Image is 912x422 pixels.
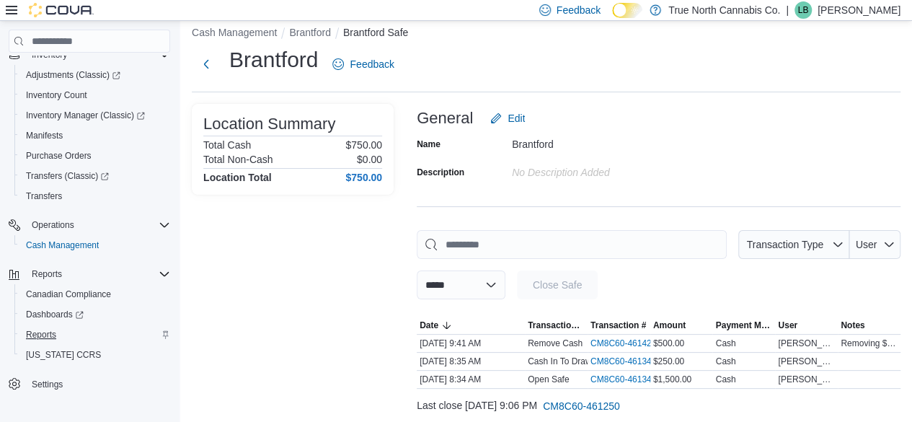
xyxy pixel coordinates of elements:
p: $0.00 [357,154,382,165]
span: Dashboards [26,309,84,320]
a: Transfers (Classic) [14,166,176,186]
span: $1,500.00 [653,374,691,385]
a: Transfers (Classic) [20,167,115,185]
span: Close Safe [533,278,582,292]
div: [DATE] 9:41 AM [417,335,525,352]
span: Inventory Count [20,87,170,104]
button: Brantford [289,27,331,38]
div: Lori Burns [794,1,812,19]
button: CM8C60-461250 [537,392,626,421]
a: Inventory Manager (Classic) [14,105,176,126]
span: Reports [26,329,56,340]
span: [PERSON_NAME] [778,356,835,367]
span: Manifests [20,127,170,144]
span: Transfers [26,190,62,202]
span: Payment Methods [715,320,772,331]
label: Description [417,167,464,178]
button: Canadian Compliance [14,284,176,304]
p: True North Cannabis Co. [668,1,780,19]
p: $750.00 [345,139,382,151]
span: Purchase Orders [26,150,92,162]
span: Transfers [20,188,170,205]
span: Operations [32,219,74,231]
button: Operations [26,216,80,234]
h4: $750.00 [345,172,382,183]
button: Next [192,50,221,79]
div: Brantford [512,133,705,150]
span: Transaction Type [528,320,585,331]
a: Cash Management [20,237,105,254]
div: Cash [715,374,735,385]
button: User [849,230,900,259]
span: Removing $500 in cash for the Vape Shop float [841,338,898,349]
a: Settings [26,376,68,393]
button: Purchase Orders [14,146,176,166]
div: Last close [DATE] 9:06 PM [417,392,900,421]
span: Adjustments (Classic) [20,66,170,84]
h3: Location Summary [203,115,335,133]
h4: Location Total [203,172,272,183]
span: User [778,320,797,331]
button: Inventory Count [14,85,176,105]
span: Inventory Count [26,89,87,101]
button: Operations [3,215,176,235]
button: Reports [26,265,68,283]
div: [DATE] 8:35 AM [417,353,525,370]
span: Notes [841,320,864,331]
span: User [856,239,877,250]
span: Reports [32,268,62,280]
span: Settings [32,379,63,390]
span: Canadian Compliance [26,289,111,300]
span: LB [798,1,809,19]
span: Adjustments (Classic) [26,69,120,81]
a: [US_STATE] CCRS [20,346,107,364]
button: Payment Methods [712,317,775,334]
span: Transfers (Classic) [20,167,170,185]
nav: An example of EuiBreadcrumbs [192,25,900,43]
div: [DATE] 8:34 AM [417,371,525,388]
span: Cash Management [26,239,99,251]
span: Transaction Type [746,239,823,250]
a: CM8C60-461348External link [590,356,668,367]
button: [US_STATE] CCRS [14,345,176,365]
a: Canadian Compliance [20,286,117,303]
span: [PERSON_NAME] [778,338,835,349]
h1: Brantford [229,45,318,74]
span: Feedback [557,3,601,17]
span: $250.00 [653,356,684,367]
span: Washington CCRS [20,346,170,364]
p: Open Safe [528,374,569,385]
a: Dashboards [20,306,89,323]
span: [PERSON_NAME] [778,374,835,385]
span: Dashboards [20,306,170,323]
span: Purchase Orders [20,147,170,164]
span: Inventory Manager (Classic) [26,110,145,121]
div: Cash [715,338,735,349]
button: Brantford Safe [343,27,408,38]
button: Settings [3,374,176,395]
button: Transaction # [588,317,650,334]
span: Feedback [350,57,394,71]
a: Transfers [20,188,68,205]
button: Transaction Type [738,230,849,259]
span: Amount [653,320,686,331]
p: [PERSON_NAME] [818,1,900,19]
p: Cash In To Drawer (Drawer 1) [528,356,642,367]
div: No Description added [512,161,705,178]
span: Canadian Compliance [20,286,170,303]
a: CM8C60-461423External link [590,338,668,349]
button: Reports [14,325,176,345]
span: Operations [26,216,170,234]
p: | [786,1,789,19]
button: Cash Management [14,235,176,255]
a: Inventory Manager (Classic) [20,107,151,124]
p: Remove Cash [528,338,583,349]
h6: Total Non-Cash [203,154,273,165]
span: Date [420,320,438,331]
a: Adjustments (Classic) [20,66,126,84]
a: Feedback [327,50,399,79]
span: Cash Management [20,237,170,254]
button: Notes [838,317,900,334]
button: Edit [484,104,531,133]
